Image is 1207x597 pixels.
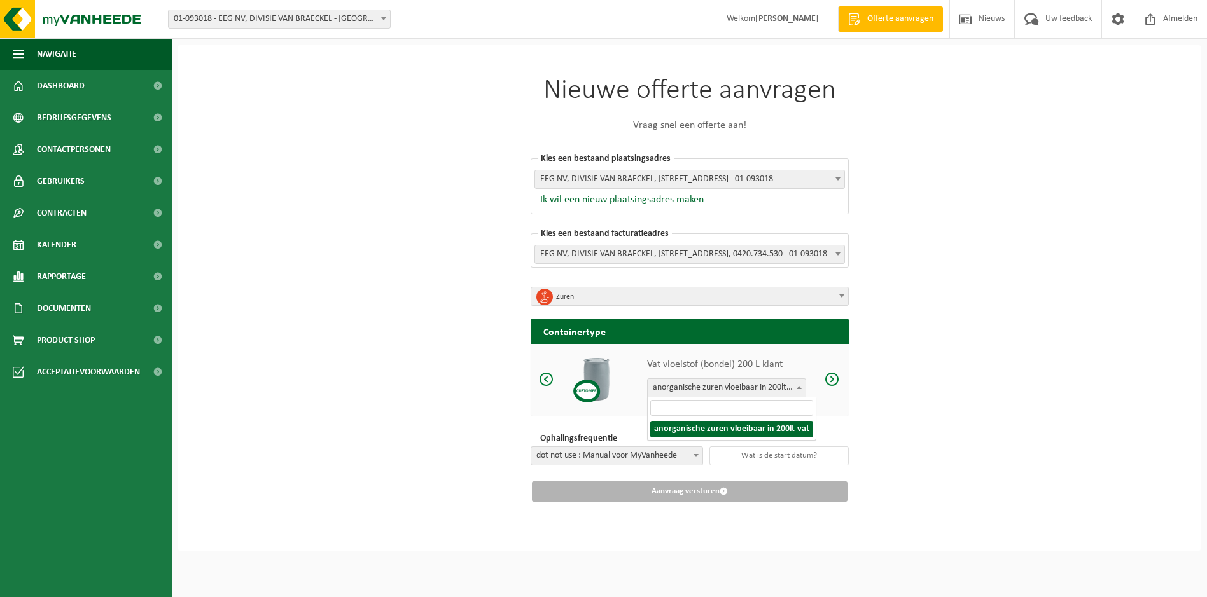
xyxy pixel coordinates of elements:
[37,134,111,165] span: Contactpersonen
[37,197,87,229] span: Contracten
[537,432,703,445] p: Ophalingsfrequentie
[37,70,85,102] span: Dashboard
[532,481,848,502] button: Aanvraag versturen
[650,421,813,437] li: anorganische zuren vloeibaar in 200lt-vat
[535,170,844,188] span: EEG NV, DIVISIE VAN BRAECKEL, KORTRIJKSESTEENWEG 255, SINT-MARTENS-LATEM - 01-093018
[531,77,849,105] h1: Nieuwe offerte aanvragen
[531,447,702,465] span: dot not use : Manual voor MyVanheede
[534,245,845,264] span: EEG NV, DIVISIE VAN BRAECKEL, KORTRIJKSESTEENWEG 255, SINT-MARTENS-LATEM, 0420.734.530 - 01-093018
[37,38,76,70] span: Navigatie
[37,229,76,261] span: Kalender
[37,102,111,134] span: Bedrijfsgegevens
[531,287,849,306] span: Zuren
[37,261,86,292] span: Rapportage
[647,357,806,372] p: Vat vloeistof (bondel) 200 L klant
[169,10,390,28] span: 01-093018 - EEG NV, DIVISIE VAN BRAECKEL - SINT-MARTENS-LATEM
[37,165,85,197] span: Gebruikers
[531,287,848,306] span: Zuren
[37,356,140,388] span: Acceptatievoorwaarden
[37,324,95,356] span: Product Shop
[37,292,91,324] span: Documenten
[534,193,704,206] button: Ik wil een nieuw plaatsingsadres maken
[531,319,849,343] h2: Containertype
[709,446,849,465] input: Wat is de start datum?
[531,118,849,133] p: Vraag snel een offerte aan!
[534,170,845,189] span: EEG NV, DIVISIE VAN BRAECKEL, KORTRIJKSESTEENWEG 255, SINT-MARTENS-LATEM - 01-093018
[755,14,819,24] strong: [PERSON_NAME]
[535,245,844,263] span: EEG NV, DIVISIE VAN BRAECKEL, KORTRIJKSESTEENWEG 255, SINT-MARTENS-LATEM, 0420.734.530 - 01-093018
[864,13,937,25] span: Offerte aanvragen
[556,288,832,306] span: Zuren
[531,446,703,465] span: dot not use : Manual voor MyVanheede
[648,379,806,397] span: anorganische zuren vloeibaar in 200lt-vat
[647,378,806,397] span: anorganische zuren vloeibaar in 200lt-vat
[538,154,674,163] span: Kies een bestaand plaatsingsadres
[538,229,672,238] span: Kies een bestaand facturatieadres
[838,6,943,32] a: Offerte aanvragen
[573,355,620,403] img: Vat vloeistof (bondel) 200 L klant
[168,10,391,29] span: 01-093018 - EEG NV, DIVISIE VAN BRAECKEL - SINT-MARTENS-LATEM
